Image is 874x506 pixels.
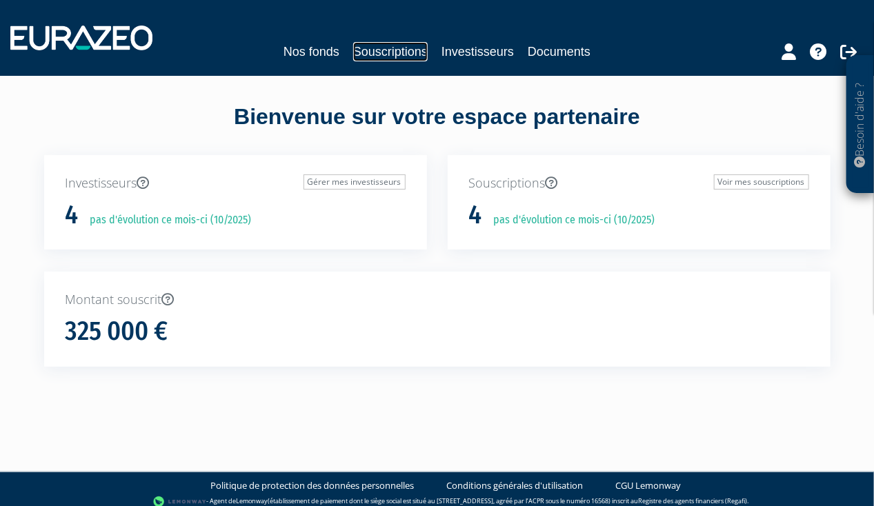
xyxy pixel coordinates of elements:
[284,42,339,61] a: Nos fonds
[353,42,428,61] a: Souscriptions
[446,479,583,492] a: Conditions générales d'utilisation
[66,174,406,192] p: Investisseurs
[66,317,168,346] h1: 325 000 €
[528,42,590,61] a: Documents
[66,201,79,230] h1: 4
[210,479,414,492] a: Politique de protection des données personnelles
[484,212,655,228] p: pas d'évolution ce mois-ci (10/2025)
[853,63,868,187] p: Besoin d'aide ?
[615,479,681,492] a: CGU Lemonway
[10,26,152,50] img: 1732889491-logotype_eurazeo_blanc_rvb.png
[34,101,841,155] div: Bienvenue sur votre espace partenaire
[441,42,514,61] a: Investisseurs
[469,174,809,192] p: Souscriptions
[81,212,252,228] p: pas d'évolution ce mois-ci (10/2025)
[66,291,809,309] p: Montant souscrit
[469,201,482,230] h1: 4
[236,496,268,505] a: Lemonway
[304,174,406,190] a: Gérer mes investisseurs
[638,496,747,505] a: Registre des agents financiers (Regafi)
[714,174,809,190] a: Voir mes souscriptions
